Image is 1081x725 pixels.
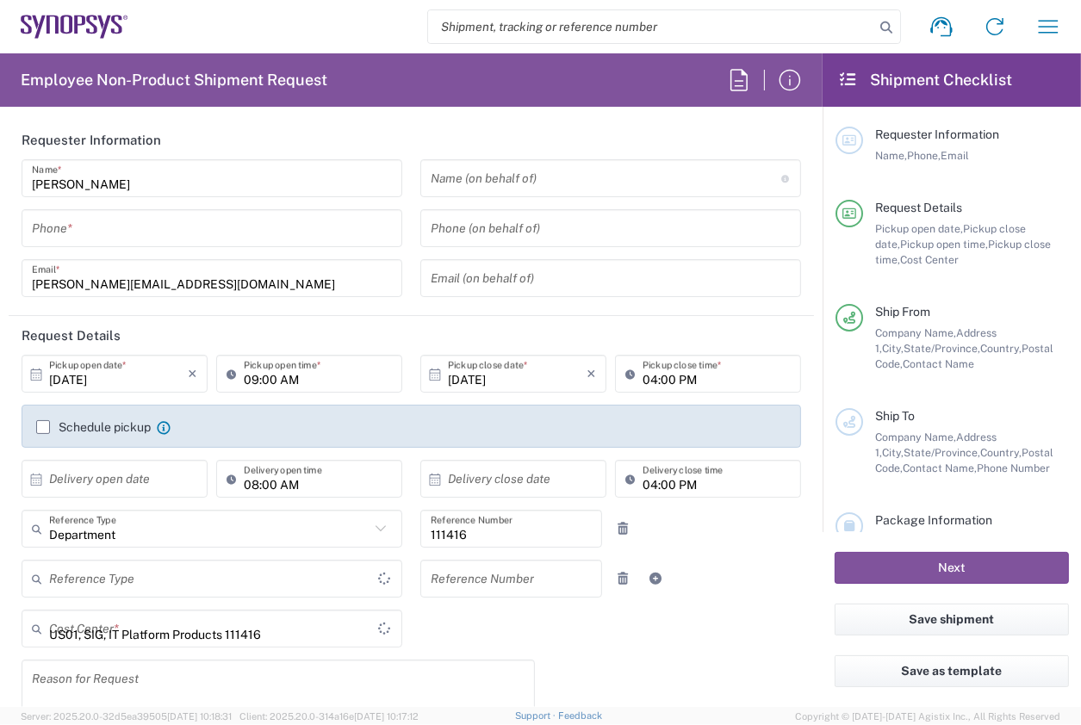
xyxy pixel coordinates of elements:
[239,711,419,722] span: Client: 2025.20.0-314a16e
[587,360,596,387] i: ×
[875,513,992,527] span: Package Information
[22,327,121,344] h2: Request Details
[900,253,959,266] span: Cost Center
[875,201,962,214] span: Request Details
[558,710,602,721] a: Feedback
[875,127,999,141] span: Requester Information
[21,70,327,90] h2: Employee Non-Product Shipment Request
[977,462,1050,474] span: Phone Number
[882,446,904,459] span: City,
[900,238,988,251] span: Pickup open time,
[22,132,161,149] h2: Requester Information
[835,655,1069,687] button: Save as template
[882,342,904,355] span: City,
[354,711,419,722] span: [DATE] 10:17:12
[835,604,1069,635] button: Save shipment
[980,446,1022,459] span: Country,
[875,409,915,423] span: Ship To
[875,326,956,339] span: Company Name,
[611,567,635,591] a: Remove Reference
[904,446,980,459] span: State/Province,
[904,342,980,355] span: State/Province,
[875,431,956,443] span: Company Name,
[875,149,907,162] span: Name,
[515,710,558,721] a: Support
[611,517,635,541] a: Remove Reference
[903,462,977,474] span: Contact Name,
[907,149,941,162] span: Phone,
[875,222,963,235] span: Pickup open date,
[21,711,232,722] span: Server: 2025.20.0-32d5ea39505
[643,567,668,591] a: Add Reference
[167,711,232,722] span: [DATE] 10:18:31
[980,342,1022,355] span: Country,
[795,709,1060,724] span: Copyright © [DATE]-[DATE] Agistix Inc., All Rights Reserved
[36,420,151,434] label: Schedule pickup
[903,357,974,370] span: Contact Name
[941,149,969,162] span: Email
[188,360,197,387] i: ×
[428,10,874,43] input: Shipment, tracking or reference number
[838,70,1012,90] h2: Shipment Checklist
[875,305,930,319] span: Ship From
[835,552,1069,584] button: Next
